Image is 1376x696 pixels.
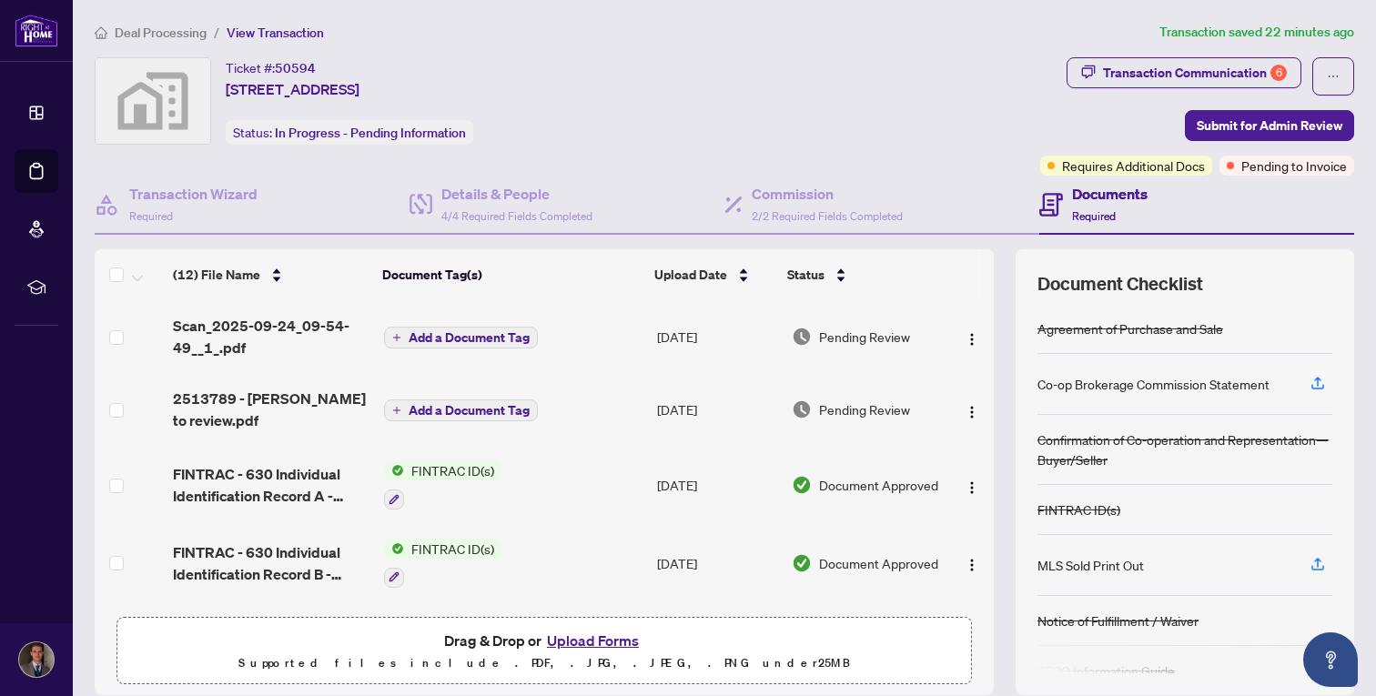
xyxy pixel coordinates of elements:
td: [DATE] [650,373,784,446]
span: Document Approved [819,475,938,495]
span: 2513789 - [PERSON_NAME] to review.pdf [173,388,369,431]
h4: Commission [752,183,903,205]
button: Add a Document Tag [384,398,538,422]
span: Add a Document Tag [409,404,530,417]
button: Submit for Admin Review [1185,110,1354,141]
img: Status Icon [384,539,404,559]
span: Drag & Drop orUpload FormsSupported files include .PDF, .JPG, .JPEG, .PNG under25MB [117,618,971,685]
span: Required [1072,209,1116,223]
th: (12) File Name [166,249,376,300]
button: Status IconFINTRAC ID(s) [384,460,501,509]
img: Document Status [792,475,812,495]
button: Logo [957,395,986,424]
span: FINTRAC ID(s) [404,539,501,559]
img: Profile Icon [19,642,54,677]
span: FINTRAC - 630 Individual Identification Record B - PropTx-OREA_[DATE] 14_10_19.pdf [173,541,369,585]
span: 4/4 Required Fields Completed [441,209,592,223]
img: Logo [965,558,979,572]
img: logo [15,14,58,47]
div: FINTRAC ID(s) [1037,499,1120,519]
span: plus [392,333,401,342]
img: Logo [965,480,979,495]
h4: Details & People [441,183,592,205]
span: 50594 [275,60,316,76]
img: Logo [965,332,979,347]
img: Logo [965,405,979,419]
td: [DATE] [650,602,784,681]
div: Agreement of Purchase and Sale [1037,318,1223,338]
li: / [214,22,219,43]
img: Document Status [792,553,812,573]
img: Document Status [792,327,812,347]
span: Required [129,209,173,223]
span: Pending Review [819,399,910,419]
span: (12) File Name [173,265,260,285]
span: home [95,26,107,39]
span: 2/2 Required Fields Completed [752,209,903,223]
div: Notice of Fulfillment / Waiver [1037,610,1199,630]
img: Document Status [792,399,812,419]
article: Transaction saved 22 minutes ago [1159,22,1354,43]
button: Upload Forms [541,629,644,652]
img: svg%3e [96,58,210,144]
span: Requires Additional Docs [1062,156,1205,176]
button: Add a Document Tag [384,326,538,349]
span: Status [787,265,825,285]
p: Supported files include .PDF, .JPG, .JPEG, .PNG under 25 MB [128,652,960,674]
span: Pending Review [819,327,910,347]
span: Pending to Invoice [1241,156,1347,176]
div: 6 [1270,65,1287,81]
div: Ticket #: [226,57,316,78]
h4: Documents [1072,183,1148,205]
span: FINTRAC - 630 Individual Identification Record A - PropTx-OREA_[DATE] 17_25_42.pdf [173,463,369,507]
div: Confirmation of Co-operation and Representation—Buyer/Seller [1037,429,1332,469]
td: [DATE] [650,446,784,524]
button: Logo [957,470,986,499]
th: Status [780,249,942,300]
span: ellipsis [1327,70,1340,83]
td: [DATE] [650,524,784,602]
button: Add a Document Tag [384,327,538,348]
span: Document Checklist [1037,271,1203,297]
span: Document Approved [819,553,938,573]
span: In Progress - Pending Information [275,125,466,141]
div: MLS Sold Print Out [1037,555,1144,575]
button: Logo [957,549,986,578]
span: Upload Date [654,265,727,285]
th: Document Tag(s) [375,249,646,300]
span: Submit for Admin Review [1197,111,1342,140]
span: Deal Processing [115,25,207,41]
div: Co-op Brokerage Commission Statement [1037,374,1270,394]
img: Status Icon [384,460,404,480]
span: FINTRAC ID(s) [404,460,501,480]
button: Add a Document Tag [384,399,538,421]
span: Add a Document Tag [409,331,530,344]
span: [STREET_ADDRESS] [226,78,359,100]
span: plus [392,406,401,415]
span: Drag & Drop or [444,629,644,652]
div: Status: [226,120,473,145]
div: Transaction Communication [1103,58,1287,87]
button: Transaction Communication6 [1067,57,1301,88]
th: Upload Date [647,249,781,300]
td: [DATE] [650,300,784,373]
span: View Transaction [227,25,324,41]
button: Open asap [1303,632,1358,687]
button: Logo [957,322,986,351]
span: Scan_2025-09-24_09-54-49__1_.pdf [173,315,369,358]
button: Status IconFINTRAC ID(s) [384,539,501,588]
h4: Transaction Wizard [129,183,258,205]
